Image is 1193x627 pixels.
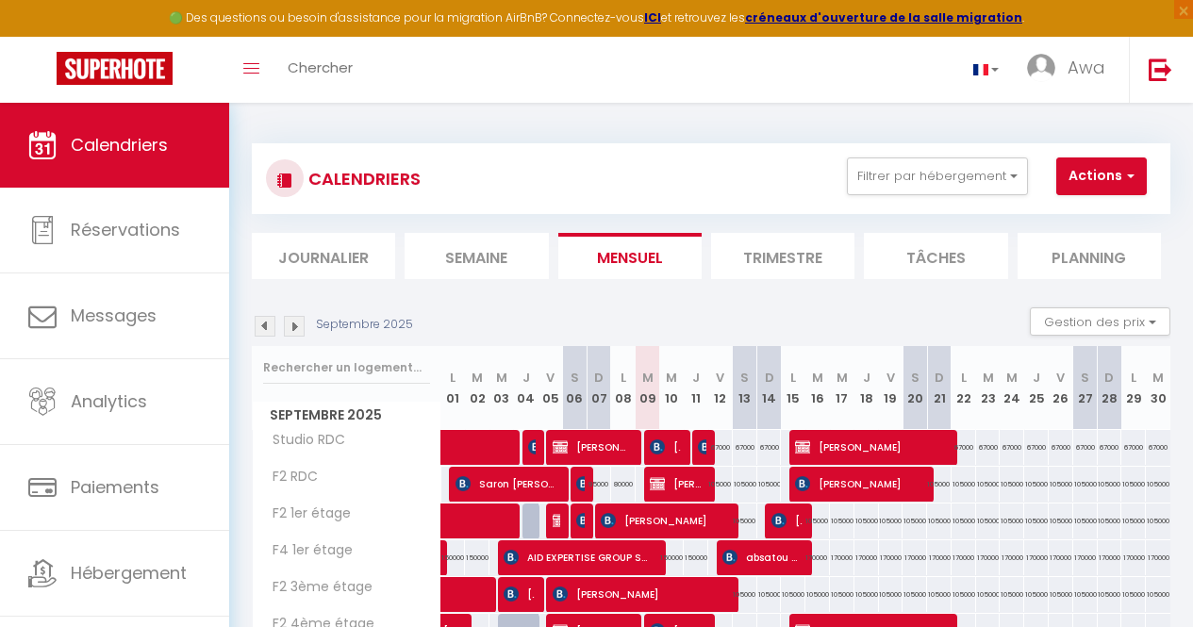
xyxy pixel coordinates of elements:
span: F2 3ème étage [256,577,377,598]
th: 18 [854,346,879,430]
abbr: V [1056,369,1065,387]
div: 105000 [927,503,952,538]
img: Super Booking [57,52,173,85]
div: 105000 [952,577,976,612]
div: 170000 [1024,540,1049,575]
div: 105000 [1146,577,1170,612]
div: 105000 [781,577,805,612]
abbr: V [546,369,555,387]
div: 105000 [1073,467,1098,502]
div: 67000 [1121,430,1146,465]
div: 67000 [1049,430,1073,465]
abbr: M [472,369,483,387]
div: 170000 [1121,540,1146,575]
th: 04 [514,346,539,430]
span: [PERSON_NAME] [553,576,725,612]
span: Septembre 2025 [253,402,440,429]
div: 105000 [1024,467,1049,502]
div: 170000 [903,540,927,575]
abbr: L [621,369,626,387]
abbr: M [1152,369,1164,387]
div: 170000 [805,540,830,575]
div: 105000 [1049,503,1073,538]
th: 17 [830,346,854,430]
th: 14 [757,346,782,430]
div: 170000 [879,540,903,575]
abbr: M [642,369,654,387]
div: 67000 [1073,430,1098,465]
abbr: L [790,369,796,387]
span: Saron [PERSON_NAME] [456,466,557,502]
abbr: S [571,369,579,387]
div: 105000 [854,503,879,538]
div: 170000 [976,540,1001,575]
th: 20 [903,346,927,430]
abbr: M [983,369,994,387]
abbr: J [692,369,700,387]
input: Rechercher un logement... [263,351,430,385]
span: [PERSON_NAME] [795,466,920,502]
div: 105000 [976,467,1001,502]
div: 105000 [1000,503,1024,538]
abbr: M [496,369,507,387]
span: [PERSON_NAME] [553,429,631,465]
abbr: D [765,369,774,387]
div: 105000 [976,577,1001,612]
abbr: L [450,369,456,387]
a: créneaux d'ouverture de la salle migration [745,9,1022,25]
th: 10 [660,346,685,430]
span: Réservations [71,218,180,241]
th: 12 [708,346,733,430]
button: Filtrer par hébergement [847,157,1028,195]
div: 105000 [1024,577,1049,612]
div: 105000 [1121,577,1146,612]
th: 27 [1073,346,1098,430]
div: 170000 [1000,540,1024,575]
div: 105000 [1000,577,1024,612]
abbr: D [594,369,604,387]
div: 67000 [1000,430,1024,465]
th: 16 [805,346,830,430]
li: Mensuel [558,233,702,279]
span: [PERSON_NAME] [576,466,584,502]
div: 105000 [1098,577,1122,612]
div: 150000 [441,540,466,575]
abbr: D [935,369,944,387]
div: 170000 [830,540,854,575]
abbr: M [666,369,677,387]
span: F4 1er étage [256,540,357,561]
th: 28 [1098,346,1122,430]
abbr: J [863,369,870,387]
div: 105000 [1049,467,1073,502]
th: 02 [465,346,489,430]
th: 24 [1000,346,1024,430]
span: [PERSON_NAME] [PERSON_NAME] [650,466,704,502]
span: Studio RDC [256,430,350,451]
span: [PERSON_NAME] veyretout [771,503,803,538]
span: [PERSON_NAME] [698,429,705,465]
abbr: S [740,369,749,387]
th: 21 [927,346,952,430]
div: 105000 [1098,503,1122,538]
th: 29 [1121,346,1146,430]
th: 13 [733,346,757,430]
div: 170000 [1146,540,1170,575]
span: [PERSON_NAME] [504,576,535,612]
th: 26 [1049,346,1073,430]
div: 105000 [733,467,757,502]
div: 105000 [830,577,854,612]
span: Analytics [71,389,147,413]
div: 105000 [1121,503,1146,538]
abbr: M [1006,369,1018,387]
span: Abdourahim Ba [528,429,536,465]
div: 67000 [976,430,1001,465]
div: 105000 [830,503,854,538]
li: Planning [1018,233,1161,279]
span: [PERSON_NAME] [601,503,726,538]
th: 05 [539,346,563,430]
a: ... Awa [1013,37,1129,103]
th: 07 [587,346,611,430]
div: 170000 [1098,540,1122,575]
div: 105000 [733,577,757,612]
li: Trimestre [711,233,854,279]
